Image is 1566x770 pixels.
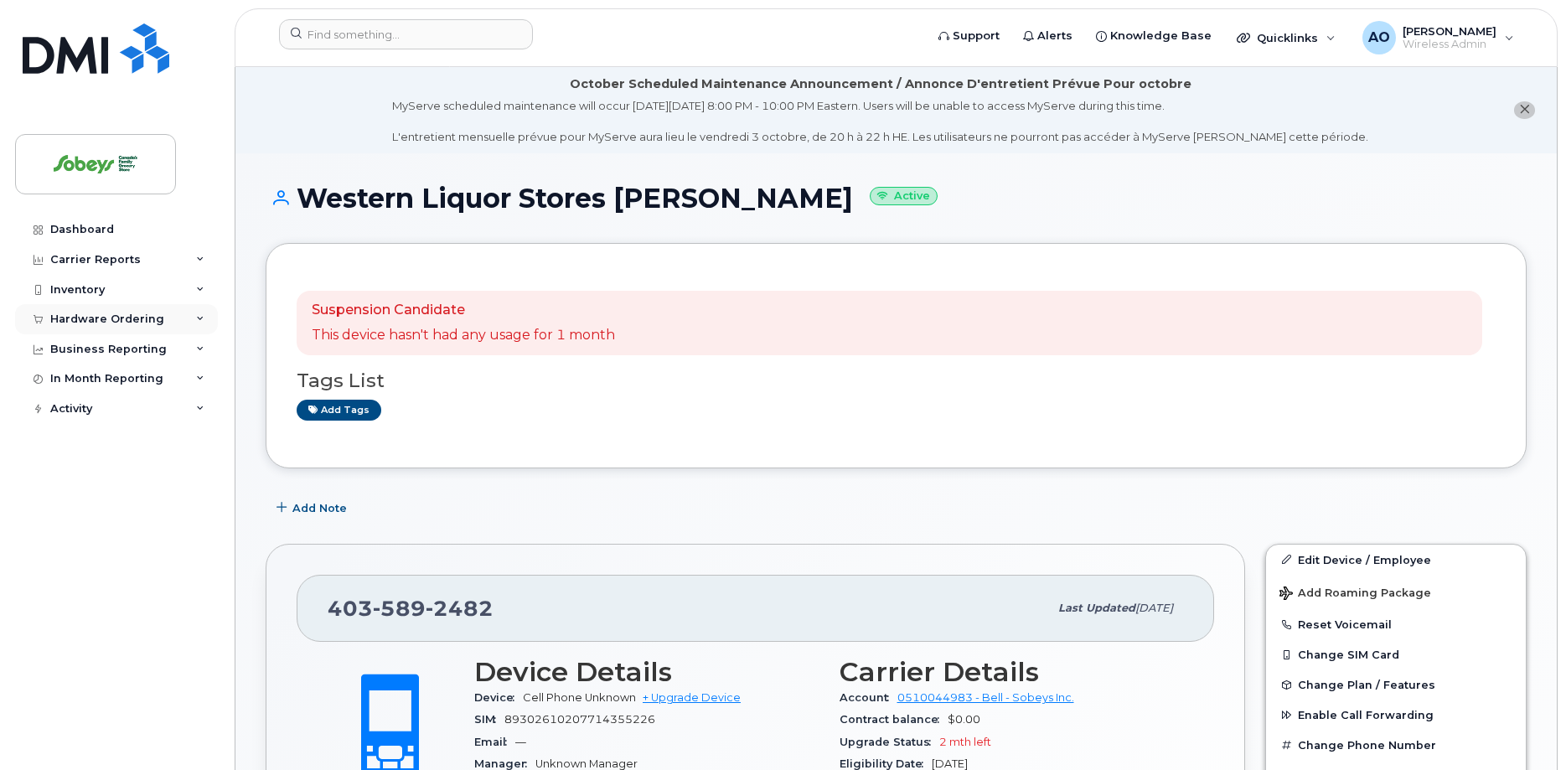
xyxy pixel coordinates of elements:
[504,713,655,726] span: 89302610207714355226
[1266,669,1526,700] button: Change Plan / Features
[1058,602,1135,614] span: Last updated
[292,500,347,516] span: Add Note
[515,736,526,748] span: —
[570,75,1191,93] div: October Scheduled Maintenance Announcement / Annonce D'entretient Prévue Pour octobre
[840,736,939,748] span: Upgrade Status
[897,691,1074,704] a: 0510044983 - Bell - Sobeys Inc.
[266,494,361,524] button: Add Note
[939,736,991,748] span: 2 mth left
[297,400,381,421] a: Add tags
[328,596,494,621] span: 403
[426,596,494,621] span: 2482
[840,691,897,704] span: Account
[535,757,638,770] span: Unknown Manager
[1266,609,1526,639] button: Reset Voicemail
[1514,101,1535,119] button: close notification
[948,713,980,726] span: $0.00
[312,301,615,320] p: Suspension Candidate
[1298,709,1434,721] span: Enable Call Forwarding
[523,691,636,704] span: Cell Phone Unknown
[474,757,535,770] span: Manager
[373,596,426,621] span: 589
[932,757,968,770] span: [DATE]
[474,713,504,726] span: SIM
[474,736,515,748] span: Email
[840,713,948,726] span: Contract balance
[1135,602,1173,614] span: [DATE]
[1279,587,1431,602] span: Add Roaming Package
[392,98,1368,145] div: MyServe scheduled maintenance will occur [DATE][DATE] 8:00 PM - 10:00 PM Eastern. Users will be u...
[1266,575,1526,609] button: Add Roaming Package
[870,187,938,206] small: Active
[312,326,615,345] p: This device hasn't had any usage for 1 month
[840,657,1185,687] h3: Carrier Details
[474,691,523,704] span: Device
[1266,545,1526,575] a: Edit Device / Employee
[1266,639,1526,669] button: Change SIM Card
[1298,679,1435,691] span: Change Plan / Features
[1266,700,1526,730] button: Enable Call Forwarding
[1266,730,1526,760] button: Change Phone Number
[266,183,1527,213] h1: Western Liquor Stores [PERSON_NAME]
[297,370,1496,391] h3: Tags List
[643,691,741,704] a: + Upgrade Device
[474,657,819,687] h3: Device Details
[840,757,932,770] span: Eligibility Date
